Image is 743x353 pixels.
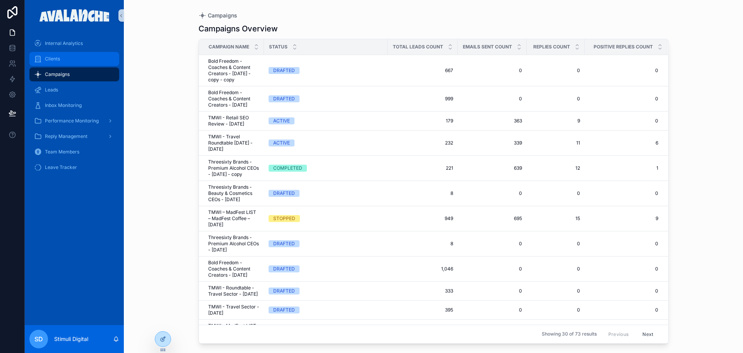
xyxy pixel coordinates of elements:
a: ACTIVE [269,139,383,146]
span: Bold Freedom - Coaches & Content Creators - [DATE] - copy - copy [208,58,259,83]
a: 0 [585,288,658,294]
a: 0 [585,67,658,74]
span: 9 [531,118,580,124]
a: Threesixty Brands - Premium Alcohol CEOs - [DATE] [208,234,259,253]
a: 8 [392,241,453,247]
span: 8 [392,190,453,196]
a: 0 [531,288,580,294]
a: Leads [29,83,119,97]
span: Team Members [45,149,79,155]
a: ACTIVE [269,117,383,124]
a: DRAFTED [269,240,383,247]
a: 0 [462,241,522,247]
a: DRAFTED [269,307,383,313]
a: TMWI – MadFest LIST – MadFest Coffee – [DATE] [208,323,259,341]
div: COMPLETED [273,165,302,172]
a: 639 [462,165,522,171]
div: DRAFTED [273,190,295,197]
a: 0 [585,241,658,247]
a: 0 [462,190,522,196]
a: 0 [585,118,658,124]
a: 0 [531,190,580,196]
a: 9 [585,215,658,222]
a: 949 [392,215,453,222]
a: 0 [531,96,580,102]
span: 667 [392,67,453,74]
a: 0 [462,307,522,313]
span: 0 [585,190,658,196]
div: DRAFTED [273,307,295,313]
span: 11 [531,140,580,146]
a: Campaigns [199,12,237,19]
a: STOPPED [269,215,383,222]
a: 0 [462,96,522,102]
a: 1,046 [392,266,453,272]
div: scrollable content [25,31,124,184]
div: ACTIVE [273,117,290,124]
span: SD [34,334,43,344]
a: TMWI - Travel Sector - [DATE] [208,304,259,316]
a: 0 [531,241,580,247]
a: Campaigns [29,67,119,81]
span: Showing 30 of 73 results [542,331,597,338]
span: Clients [45,56,60,62]
a: Performance Monitoring [29,114,119,128]
a: 221 [392,165,453,171]
a: 0 [462,67,522,74]
span: Replies Count [533,44,570,50]
a: 0 [531,67,580,74]
a: 0 [585,307,658,313]
a: 999 [392,96,453,102]
a: Inbox Monitoring [29,98,119,112]
span: 0 [531,307,580,313]
a: 363 [462,118,522,124]
span: 6 [585,140,658,146]
a: Internal Analytics [29,36,119,50]
a: TMWI - Roundtable - Travel Sector - [DATE] [208,285,259,297]
a: Bold Freedom - Coaches & Content Creators - [DATE] [208,90,259,108]
a: 0 [462,288,522,294]
a: 0 [462,266,522,272]
div: DRAFTED [273,288,295,294]
span: Total Leads Count [393,44,443,50]
span: 395 [392,307,453,313]
span: Threesixty Brands - Beauty & Cosmetics CEOs - [DATE] [208,184,259,203]
div: ACTIVE [273,139,290,146]
p: Stimuli Digital [54,335,88,343]
a: 0 [585,266,658,272]
span: Positive Replies Count [594,44,653,50]
img: App logo [39,9,110,22]
span: Status [269,44,288,50]
a: 0 [585,96,658,102]
a: TMWI – MadFest LIST – MadFest Coffee – [DATE] [208,209,259,228]
a: 0 [531,266,580,272]
a: TMWI - Retail SEO Review - [DATE] [208,115,259,127]
a: 1 [585,165,658,171]
a: 179 [392,118,453,124]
